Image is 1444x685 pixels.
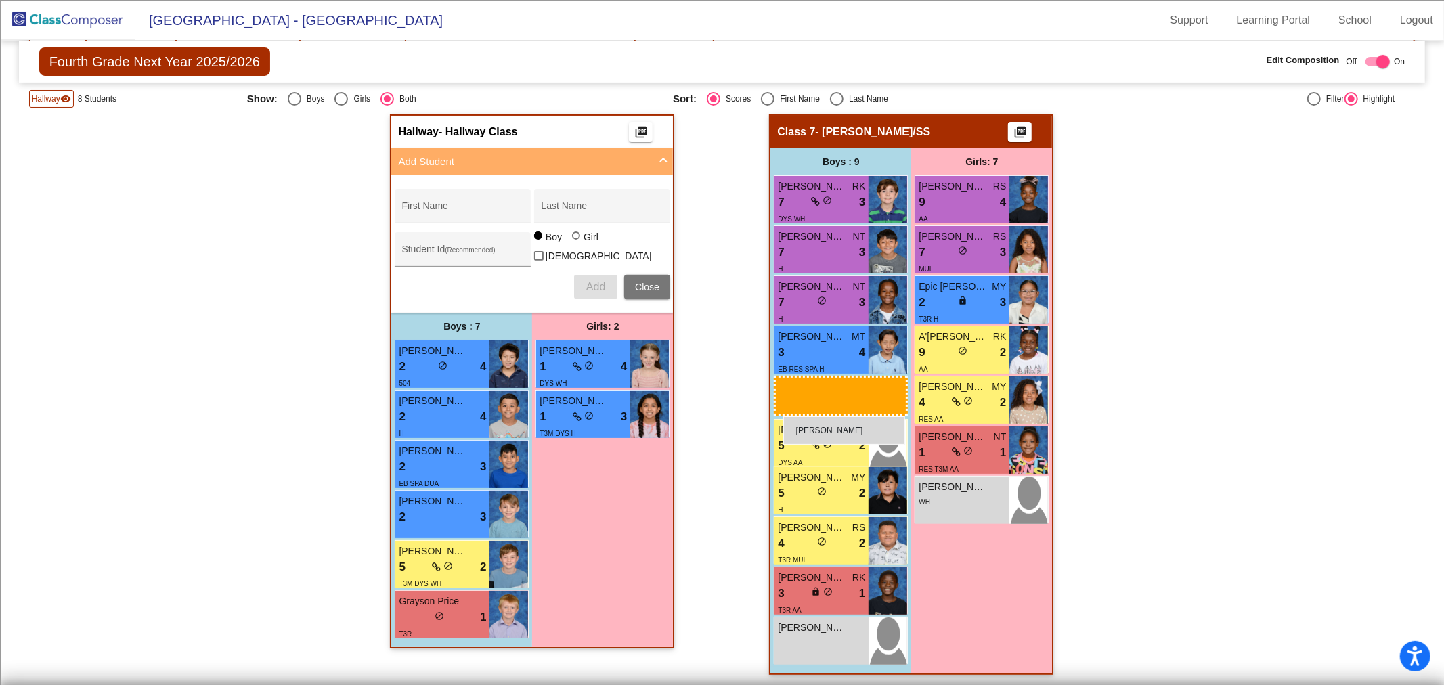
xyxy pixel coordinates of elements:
div: Delete [5,129,1439,141]
div: Add Outline Template [5,178,1439,190]
span: EB SPA DUA [399,480,439,487]
div: Girl [583,230,598,244]
button: Close [624,275,670,299]
span: [PERSON_NAME] [778,280,846,294]
div: Options [5,81,1439,93]
span: [PERSON_NAME] [919,179,986,194]
div: First Name [774,93,820,105]
span: DYS WH [540,380,567,387]
span: 8 Students [78,93,116,105]
div: TODO: put dlg title [5,263,1439,275]
span: 3 [859,244,865,261]
span: do_not_disturb_alt [963,446,973,456]
span: Epic [PERSON_NAME] [919,280,986,294]
span: 3 [480,458,486,476]
span: EB RES SPA H [778,366,824,373]
div: Last Name [844,93,888,105]
span: [PERSON_NAME] [399,544,466,558]
span: T3M DYS H [540,430,575,437]
span: 504 [399,380,410,387]
mat-icon: picture_as_pdf [633,125,649,144]
span: 7 [778,294,784,311]
mat-radio-group: Select an option [673,92,1089,106]
div: This outline has no content. Would you like to delete it? [5,314,1439,326]
div: Scores [720,93,751,105]
button: Print Students Details [1008,122,1032,142]
span: do_not_disturb_alt [823,196,832,205]
div: Move to ... [5,351,1439,363]
span: MY [992,280,1006,294]
div: JOURNAL [5,448,1439,460]
span: [PERSON_NAME] [919,480,986,494]
div: Magazine [5,215,1439,227]
div: Move To ... [5,56,1439,68]
span: 7 [778,244,784,261]
span: Show: [247,93,278,105]
mat-icon: visibility [60,93,71,104]
span: 2 [919,294,925,311]
span: [PERSON_NAME] [778,229,846,244]
span: NT [853,280,866,294]
div: Home [5,5,283,18]
span: 3 [1000,244,1006,261]
span: 2 [399,408,405,426]
span: H [399,430,403,437]
span: 5 [399,558,405,576]
span: 3 [480,508,486,526]
span: H [778,506,783,514]
span: Grayson Price [399,594,466,609]
div: Search for Source [5,190,1439,202]
span: MT [852,330,865,344]
span: WH [919,498,930,506]
span: 2 [480,558,486,576]
div: Sort A > Z [5,32,1439,44]
span: lock [958,296,967,305]
span: 1 [1000,444,1006,462]
span: 4 [919,394,925,412]
div: Girls: 2 [532,313,673,340]
span: Sort: [673,93,697,105]
span: AA [919,366,927,373]
div: Highlight [1358,93,1395,105]
span: [PERSON_NAME] [778,423,846,437]
div: Sign out [5,93,1439,105]
div: Visual Art [5,251,1439,263]
div: Boys : 7 [391,313,532,340]
span: [PERSON_NAME] [919,229,986,244]
span: 9 [919,344,925,361]
div: MOVE [5,387,1439,399]
span: do_not_disturb_alt [963,396,973,405]
span: [DEMOGRAPHIC_DATA] [546,248,652,264]
span: RS [993,179,1006,194]
span: 4 [859,344,865,361]
span: RES AA [919,416,943,423]
span: 5 [778,485,784,502]
span: 1 [540,408,546,426]
span: 3 [778,585,784,602]
span: T3R [399,630,412,638]
div: Both [394,93,416,105]
span: [PERSON_NAME] [399,494,466,508]
div: Rename [5,105,1439,117]
span: - [PERSON_NAME]/SS [816,125,931,139]
div: Newspaper [5,227,1439,239]
button: Print Students Details [629,122,653,142]
span: DYS AA [778,459,802,466]
span: [PERSON_NAME] [540,394,607,408]
div: Filter [1321,93,1344,105]
div: WEBSITE [5,436,1439,448]
span: [PERSON_NAME] [919,430,986,444]
span: A'[PERSON_NAME] [919,330,986,344]
div: Download [5,154,1439,166]
span: 2 [1000,394,1006,412]
span: 3 [859,294,865,311]
span: 2 [859,437,865,455]
input: Search outlines [5,18,125,32]
span: Fourth Grade Next Year 2025/2026 [39,47,270,76]
span: RK [852,423,865,437]
span: MY [851,470,865,485]
span: do_not_disturb_alt [817,487,827,496]
span: do_not_disturb_alt [438,361,447,370]
div: BOOK [5,424,1439,436]
span: RES T3M AA [919,466,959,473]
